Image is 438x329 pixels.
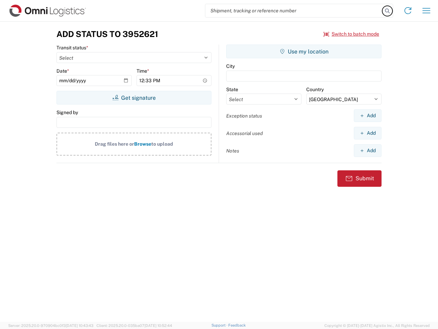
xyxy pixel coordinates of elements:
button: Add [354,109,382,122]
button: Add [354,144,382,157]
label: Exception status [226,113,262,119]
label: Country [306,86,324,93]
label: Signed by [56,109,78,115]
button: Switch to batch mode [323,28,379,40]
a: Support [211,323,229,327]
span: Drag files here or [95,141,134,147]
label: Notes [226,148,239,154]
span: to upload [151,141,173,147]
input: Shipment, tracking or reference number [205,4,383,17]
label: City [226,63,235,69]
span: Copyright © [DATE]-[DATE] Agistix Inc., All Rights Reserved [324,322,430,329]
span: Browse [134,141,151,147]
button: Add [354,127,382,139]
a: Feedback [228,323,246,327]
span: [DATE] 10:52:44 [144,324,172,328]
h3: Add Status to 3952621 [56,29,158,39]
span: Server: 2025.20.0-970904bc0f3 [8,324,93,328]
button: Use my location [226,45,382,58]
span: Client: 2025.20.0-035ba07 [96,324,172,328]
label: Date [56,68,69,74]
label: Transit status [56,45,88,51]
label: State [226,86,238,93]
label: Accessorial used [226,130,263,136]
button: Get signature [56,91,211,105]
span: [DATE] 10:43:43 [66,324,93,328]
label: Time [137,68,149,74]
button: Submit [337,170,382,187]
